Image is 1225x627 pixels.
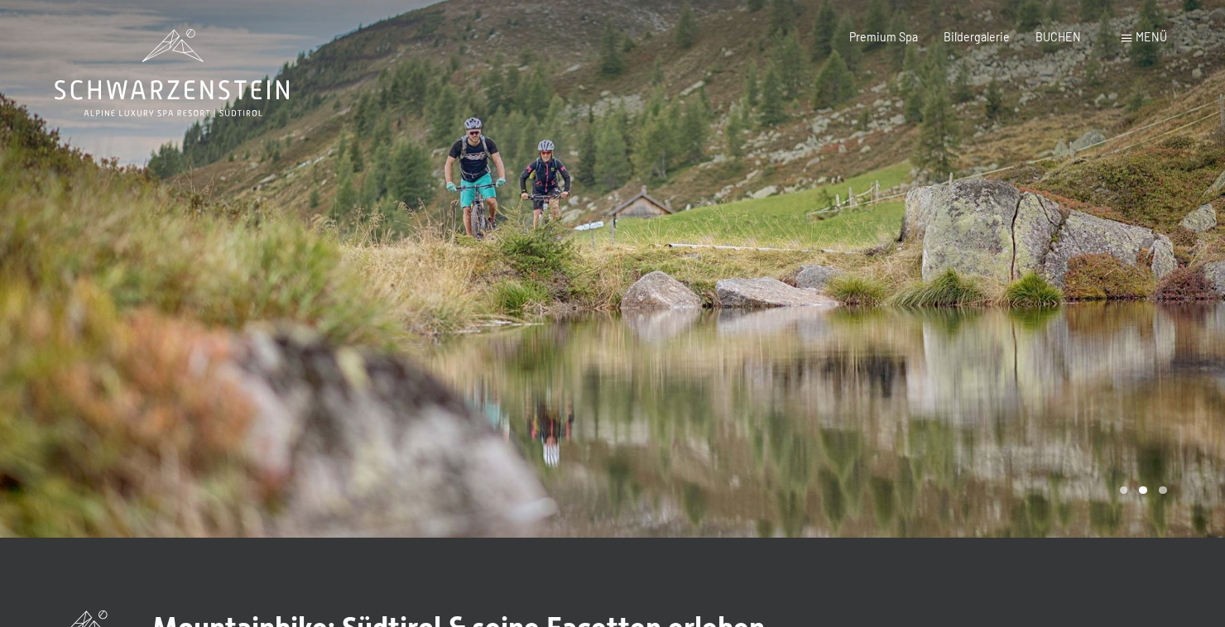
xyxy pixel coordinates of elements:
[1136,30,1167,44] span: Menü
[1139,486,1147,495] div: Carousel Page 2 (Current Slide)
[1035,30,1081,44] a: BUCHEN
[944,30,1010,44] a: Bildergalerie
[849,30,918,44] a: Premium Spa
[1120,486,1128,495] div: Carousel Page 1
[1159,486,1167,495] div: Carousel Page 3
[1114,486,1167,495] div: Carousel Pagination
